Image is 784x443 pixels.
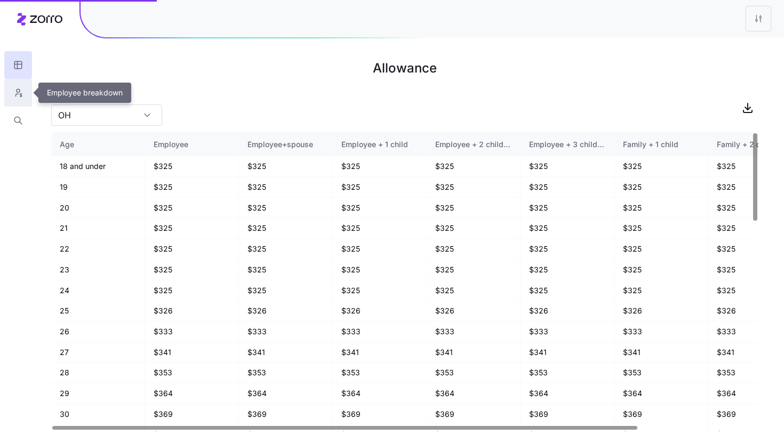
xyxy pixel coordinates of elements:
[51,321,145,342] td: 26
[614,156,708,177] td: $325
[427,239,521,260] td: $325
[427,321,521,342] td: $333
[51,404,145,425] td: 30
[427,177,521,198] td: $325
[239,404,333,425] td: $369
[51,363,145,383] td: 28
[239,239,333,260] td: $325
[521,239,614,260] td: $325
[51,198,145,219] td: 20
[239,156,333,177] td: $325
[333,321,427,342] td: $333
[427,342,521,363] td: $341
[239,198,333,219] td: $325
[521,280,614,301] td: $325
[614,342,708,363] td: $341
[145,301,239,321] td: $326
[247,139,324,150] div: Employee+spouse
[427,260,521,280] td: $325
[239,177,333,198] td: $325
[239,218,333,239] td: $325
[521,301,614,321] td: $326
[333,363,427,383] td: $353
[60,139,136,150] div: Age
[51,91,70,102] label: State
[614,363,708,383] td: $353
[333,342,427,363] td: $341
[427,404,521,425] td: $369
[427,301,521,321] td: $326
[145,239,239,260] td: $325
[614,280,708,301] td: $325
[614,177,708,198] td: $325
[51,218,145,239] td: 21
[51,342,145,363] td: 27
[614,383,708,404] td: $364
[521,404,614,425] td: $369
[145,156,239,177] td: $325
[51,156,145,177] td: 18 and under
[239,383,333,404] td: $364
[154,139,230,150] div: Employee
[51,280,145,301] td: 24
[521,321,614,342] td: $333
[614,239,708,260] td: $325
[333,404,427,425] td: $369
[521,218,614,239] td: $325
[427,198,521,219] td: $325
[521,363,614,383] td: $353
[145,280,239,301] td: $325
[239,301,333,321] td: $326
[521,156,614,177] td: $325
[521,342,614,363] td: $341
[521,260,614,280] td: $325
[529,139,605,150] div: Employee + 3 children
[239,321,333,342] td: $333
[333,260,427,280] td: $325
[333,198,427,219] td: $325
[239,342,333,363] td: $341
[145,260,239,280] td: $325
[51,239,145,260] td: 22
[145,177,239,198] td: $325
[614,321,708,342] td: $333
[145,321,239,342] td: $333
[145,198,239,219] td: $325
[427,363,521,383] td: $353
[51,55,758,81] h1: Allowance
[239,280,333,301] td: $325
[333,177,427,198] td: $325
[333,301,427,321] td: $326
[427,280,521,301] td: $325
[614,260,708,280] td: $325
[145,218,239,239] td: $325
[51,383,145,404] td: 29
[333,280,427,301] td: $325
[435,139,511,150] div: Employee + 2 children
[614,198,708,219] td: $325
[614,301,708,321] td: $326
[51,301,145,321] td: 25
[333,239,427,260] td: $325
[239,260,333,280] td: $325
[614,218,708,239] td: $325
[51,177,145,198] td: 19
[333,156,427,177] td: $325
[521,198,614,219] td: $325
[521,383,614,404] td: $364
[427,218,521,239] td: $325
[51,260,145,280] td: 23
[239,363,333,383] td: $353
[145,342,239,363] td: $341
[623,139,699,150] div: Family + 1 child
[333,218,427,239] td: $325
[521,177,614,198] td: $325
[427,383,521,404] td: $364
[341,139,418,150] div: Employee + 1 child
[145,363,239,383] td: $353
[427,156,521,177] td: $325
[333,383,427,404] td: $364
[614,404,708,425] td: $369
[145,383,239,404] td: $364
[145,404,239,425] td: $369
